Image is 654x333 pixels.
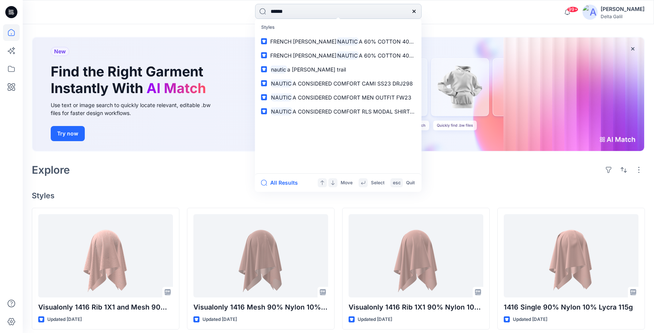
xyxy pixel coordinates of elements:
[406,179,415,187] p: Quit
[504,214,638,297] a: 1416 Single 90% Nylon 10% Lycra 115g
[349,302,483,313] p: Visualonly 1416 Rib 1X1 90% Nylon 10% Lycra 115g
[146,80,206,96] span: AI Match
[293,108,446,115] span: A CONSIDERED COMFORT​ RLS MODAL SHIRT SS23 DN1186
[359,52,487,59] span: A 60% COTTON 40% POLYESTER 270G PLUMMY
[504,302,638,313] p: 1416 Single 90% Nylon 10% Lycra 115g
[293,94,411,101] span: A CONSIDERED COMFORT MEN OUTFIT FW23
[287,66,346,73] span: a [PERSON_NAME] trail
[582,5,598,20] img: avatar
[393,179,401,187] p: esc
[601,5,645,14] div: [PERSON_NAME]
[32,191,645,200] h4: Styles
[47,316,82,324] p: Updated [DATE]
[193,302,328,313] p: Visualonly 1416 Mesh 90% Nylon 10% Lycra 115g
[567,6,578,12] span: 99+
[349,214,483,297] a: Visualonly 1416 Rib 1X1 90% Nylon 10% Lycra 115g
[32,164,70,176] h2: Explore
[359,38,487,45] span: A 60% COTTON 40% POLYESTER 270G PLUMMY
[51,126,85,141] button: Try now
[270,52,336,59] span: FRENCH [PERSON_NAME]
[38,302,173,313] p: Visualonly 1416 Rib 1X1 and Mesh 90% Nylon 10% Lycra 115g
[270,38,336,45] span: FRENCH [PERSON_NAME]
[257,76,420,90] a: NAUTICA CONSIDERED COMFORT CAMI SS23 DRJ298
[257,90,420,104] a: NAUTICA CONSIDERED COMFORT MEN OUTFIT FW23
[193,214,328,297] a: Visualonly 1416 Mesh 90% Nylon 10% Lycra 115g
[257,20,420,34] p: Styles
[257,104,420,118] a: NAUTICA CONSIDERED COMFORT​ RLS MODAL SHIRT SS23 DN1186
[257,62,420,76] a: nautica [PERSON_NAME] trail
[270,107,293,116] mark: NAUTIC
[202,316,237,324] p: Updated [DATE]
[371,179,385,187] p: Select
[270,65,288,74] mark: nautic
[341,179,353,187] p: Move
[513,316,547,324] p: Updated [DATE]
[257,48,420,62] a: FRENCH [PERSON_NAME]NAUTICA 60% COTTON 40% POLYESTER 270G PLUMMY
[336,51,359,60] mark: NAUTIC
[51,101,221,117] div: Use text or image search to quickly locate relevant, editable .bw files for faster design workflows.
[261,178,303,187] button: All Results
[257,34,420,48] a: FRENCH [PERSON_NAME]NAUTICA 60% COTTON 40% POLYESTER 270G PLUMMY
[336,37,359,46] mark: NAUTIC
[54,47,66,56] span: New
[38,214,173,297] a: Visualonly 1416 Rib 1X1 and Mesh 90% Nylon 10% Lycra 115g
[293,80,413,87] span: A CONSIDERED COMFORT CAMI SS23 DRJ298
[358,316,392,324] p: Updated [DATE]
[270,93,293,102] mark: NAUTIC
[601,14,645,19] div: Delta Galil
[270,79,293,88] mark: NAUTIC
[51,64,210,96] h1: Find the Right Garment Instantly With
